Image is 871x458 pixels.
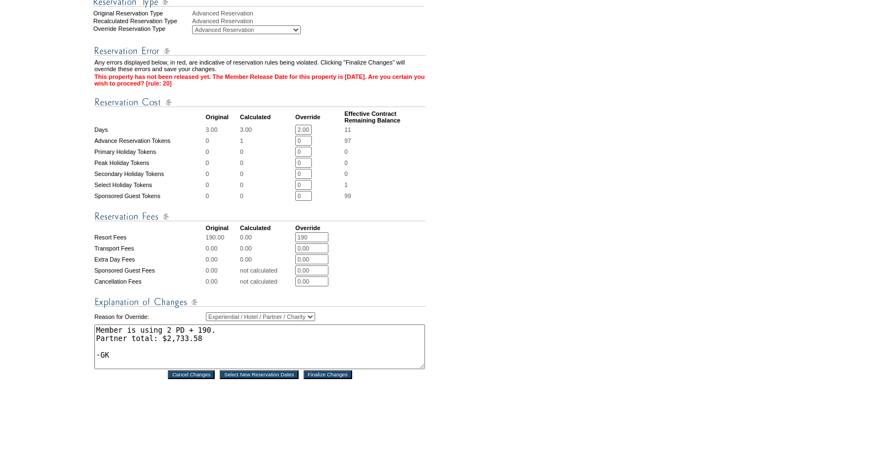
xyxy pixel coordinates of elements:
[240,180,294,190] td: 0
[94,254,205,264] td: Extra Day Fees
[344,110,426,124] td: Effective Contract Remaining Balance
[94,295,426,309] img: Explanation of Changes
[240,243,294,253] td: 0.00
[94,59,426,72] td: Any errors displayed below, in red, are indicative of reservation rules being violated. Clicking ...
[93,10,191,17] div: Original Reservation Type
[206,147,239,157] td: 0
[94,169,205,179] td: Secondary Holiday Tokens
[206,243,239,253] td: 0.00
[94,95,426,109] img: Reservation Cost
[344,159,348,166] span: 0
[93,18,191,24] div: Recalculated Reservation Type
[295,110,343,124] td: Override
[240,265,294,275] td: not calculated
[94,243,205,253] td: Transport Fees
[192,18,427,24] div: Advanced Reservation
[344,148,348,155] span: 0
[94,125,205,135] td: Days
[206,125,239,135] td: 3.00
[94,310,205,323] td: Reason for Override:
[206,254,239,264] td: 0.00
[94,180,205,190] td: Select Holiday Tokens
[240,254,294,264] td: 0.00
[206,180,239,190] td: 0
[220,370,299,379] input: Select New Reservation Dates
[304,370,352,379] input: Finalize Changes
[240,110,294,124] td: Calculated
[206,265,239,275] td: 0.00
[240,169,294,179] td: 0
[240,225,294,231] td: Calculated
[206,136,239,146] td: 0
[192,10,427,17] div: Advanced Reservation
[206,232,239,242] td: 190.00
[94,147,205,157] td: Primary Holiday Tokens
[206,191,239,201] td: 0
[240,125,294,135] td: 3.00
[206,169,239,179] td: 0
[240,136,294,146] td: 1
[94,276,205,286] td: Cancellation Fees
[94,44,426,58] img: Reservation Errors
[93,25,191,34] div: Override Reservation Type
[206,276,239,286] td: 0.00
[344,137,351,144] span: 97
[344,171,348,177] span: 0
[94,158,205,168] td: Peak Holiday Tokens
[240,191,294,201] td: 0
[94,265,205,275] td: Sponsored Guest Fees
[94,136,205,146] td: Advance Reservation Tokens
[295,225,343,231] td: Override
[240,158,294,168] td: 0
[168,370,215,379] input: Cancel Changes
[206,158,239,168] td: 0
[206,225,239,231] td: Original
[344,193,351,199] span: 99
[344,182,348,188] span: 1
[94,210,426,223] img: Reservation Fees
[94,191,205,201] td: Sponsored Guest Tokens
[344,126,351,133] span: 11
[94,232,205,242] td: Resort Fees
[240,232,294,242] td: 0.00
[240,276,294,286] td: not calculated
[94,73,426,87] td: This property has not been released yet. The Member Release Date for this property is [DATE]. Are...
[206,110,239,124] td: Original
[240,147,294,157] td: 0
